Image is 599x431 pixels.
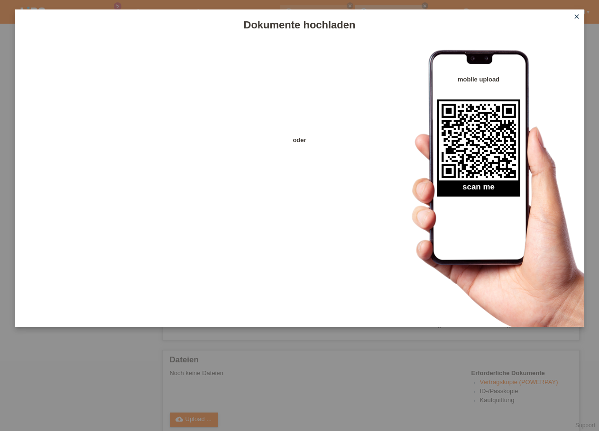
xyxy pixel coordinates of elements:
[437,182,520,197] h2: scan me
[29,64,283,301] iframe: Upload
[15,19,584,31] h1: Dokumente hochladen
[283,135,316,145] span: oder
[437,76,520,83] h4: mobile upload
[573,13,581,20] i: close
[571,12,583,23] a: close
